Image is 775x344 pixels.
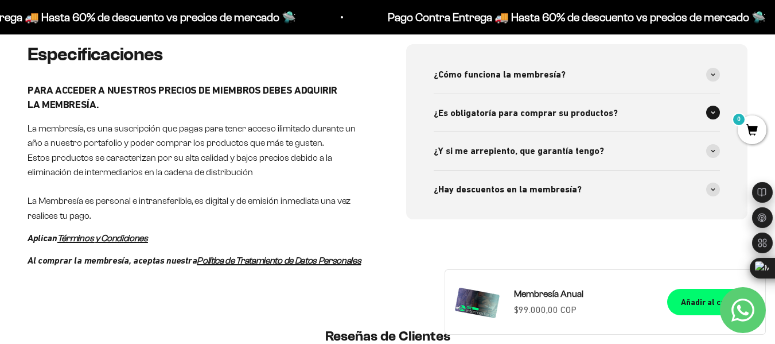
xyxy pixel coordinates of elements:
[434,132,721,170] summary: ¿Y si me arrepiento, que garantía tengo?
[28,121,369,180] p: La membresía, es una suscripción que pagas para tener acceso ilimitado durante un año a nuestro p...
[454,279,500,325] img: Membresía Anual
[57,233,148,243] a: Términos y Condiciones
[514,287,653,302] a: Membresía Anual
[28,194,369,223] p: La Membresía es personal e intransferible, es digital y de emisión inmediata una vez realices tu ...
[28,255,197,266] em: Al comprar la membresía, aceptas nuestra
[387,8,765,26] p: Pago Contra Entrega 🚚 Hasta 60% de descuento vs precios de mercado 🛸
[434,144,604,159] span: ¿Y si me arrepiento, que garantía tengo?
[28,84,337,110] strong: PARA ACCEDER A NUESTROS PRECIOS DE MIEMBROS DEBES ADQUIRIR LA MEMBRESÍA.
[28,44,369,64] h2: Especificaciones
[667,289,756,315] button: Añadir al carrito
[514,303,577,318] sale-price: $99.000,00 COP
[434,94,721,132] summary: ¿Es obligatoría para comprar su productos?
[434,182,582,197] span: ¿Hay descuentos en la membresía?
[434,56,721,94] summary: ¿Cómo funciona la membresía?
[434,171,721,208] summary: ¿Hay descuentos en la membresía?
[197,256,361,265] a: Política de Tratamiento de Datos Personales
[732,113,746,126] mark: 0
[28,233,57,243] em: Aplican
[434,106,618,121] span: ¿Es obligatoría para comprar su productos?
[434,67,566,82] span: ¿Cómo funciona la membresía?
[738,125,766,137] a: 0
[681,296,742,308] div: Añadir al carrito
